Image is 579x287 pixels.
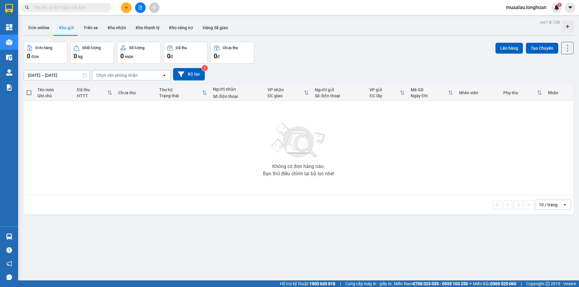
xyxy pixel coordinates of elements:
[565,2,575,13] button: caret-down
[164,42,207,64] button: Đã thu0đ
[267,93,304,98] div: ĐC giao
[315,93,363,98] div: Số điện thoại
[6,84,12,91] img: solution-icon
[280,280,335,287] span: Hỗ trợ kỹ thuật:
[103,20,131,35] button: Kho nhận
[267,87,304,92] div: VP nhận
[366,85,407,101] th: Toggle SortBy
[6,54,12,61] img: warehouse-icon
[120,52,124,60] span: 0
[79,20,103,35] button: Trên xe
[309,281,335,286] strong: 1900 633 818
[149,2,160,13] button: aim
[473,280,516,287] span: Miền Bắc
[264,85,312,101] th: Toggle SortBy
[138,5,142,10] span: file-add
[159,87,202,92] div: Thu hộ
[394,280,468,287] span: Miền Nam
[36,46,52,50] div: Đơn hàng
[503,90,537,95] div: Phụ thu
[33,4,104,11] input: Tìm tên, số ĐT hoặc mã đơn
[213,87,261,92] div: Người nhận
[202,65,208,71] sup: 2
[501,4,551,11] span: muaalau.longhoan
[167,52,170,60] span: 0
[31,54,39,59] span: đơn
[548,90,570,95] div: Nhãn
[6,247,12,253] span: question-circle
[568,5,573,10] span: caret-down
[558,3,560,7] span: 1
[345,280,392,287] span: Cung cấp máy in - giấy in:
[170,54,173,59] span: đ
[152,5,156,10] span: aim
[162,73,167,78] svg: open
[159,93,202,98] div: Trạng thái
[74,52,77,60] span: 0
[24,42,67,64] button: Đơn hàng0đơn
[82,46,101,50] div: Khối lượng
[210,42,254,64] button: Chưa thu0đ
[77,87,107,92] div: Đã thu
[121,2,131,13] button: plus
[408,85,456,101] th: Toggle SortBy
[27,52,30,60] span: 0
[6,69,12,76] img: warehouse-icon
[135,2,146,13] button: file-add
[37,93,71,98] div: Ghi chú
[164,20,198,35] button: Kho công nợ
[24,20,54,35] button: Đơn online
[539,202,558,208] div: 10 / trang
[340,280,341,287] span: |
[78,54,83,59] span: kg
[554,5,559,10] img: icon-new-feature
[213,94,261,99] div: Số điện thoại
[223,46,238,50] div: Chưa thu
[6,274,12,280] span: message
[315,87,363,92] div: Người gửi
[74,85,115,101] th: Toggle SortBy
[176,46,187,50] div: Đã thu
[526,43,558,54] button: Tạo Chuyến
[54,20,79,35] button: Kho gửi
[490,281,516,286] strong: 0369 525 060
[268,120,329,162] img: svg+xml;base64,PHN2ZyBjbGFzcz0ibGlzdC1wbHVnX19zdmciIHhtbG5zPSJodHRwOi8vd3d3LnczLm9yZy8yMDAwL3N2Zy...
[411,93,448,98] div: Ngày ĐH
[77,93,107,98] div: HTTT
[495,43,523,54] button: Lên hàng
[125,54,133,59] span: món
[6,261,12,267] span: notification
[25,5,29,10] span: search
[5,4,13,13] img: logo-vxr
[198,20,233,35] button: Hàng đã giao
[470,282,471,285] span: ⚪️
[118,90,153,95] div: Chưa thu
[562,20,574,33] div: Tạo kho hàng mới
[214,52,217,60] span: 0
[24,70,90,80] input: Select a date range.
[6,233,12,240] img: warehouse-icon
[411,87,448,92] div: Mã GD
[129,46,144,50] div: Số lượng
[6,24,12,30] img: dashboard-icon
[500,85,545,101] th: Toggle SortBy
[117,42,161,64] button: Số lượng0món
[217,54,220,59] span: đ
[156,85,210,101] th: Toggle SortBy
[131,20,164,35] button: Kho thanh lý
[369,87,400,92] div: VP gửi
[540,19,560,26] div: ver 1.8.138
[272,164,325,169] div: Không có đơn hàng nào.
[173,68,205,80] button: Bộ lọc
[70,42,114,64] button: Khối lượng0kg
[546,282,550,286] span: copyright
[96,72,138,78] div: Chọn văn phòng nhận
[557,3,562,7] sup: 1
[263,171,334,176] div: Bạn thử điều chỉnh lại bộ lọc nhé!
[413,281,468,286] strong: 0708 023 035 - 0935 103 250
[124,5,128,10] span: plus
[459,90,497,95] div: Nhân viên
[369,93,400,98] div: ĐC lấy
[562,202,567,207] svg: open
